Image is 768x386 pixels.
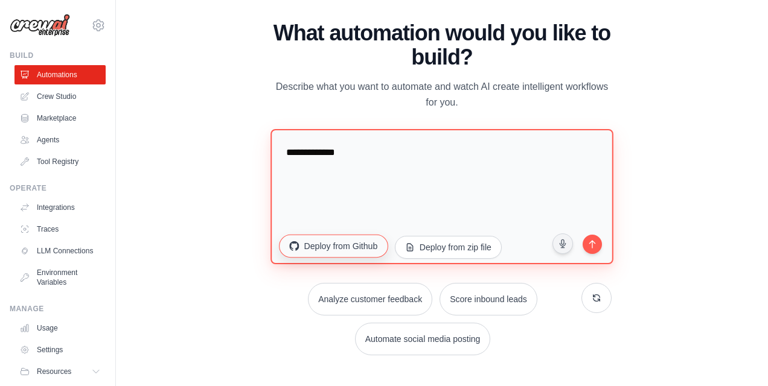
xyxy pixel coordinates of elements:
a: Environment Variables [14,263,106,292]
a: Settings [14,340,106,359]
a: Crew Studio [14,87,106,106]
button: Score inbound leads [440,283,537,315]
a: Traces [14,220,106,239]
button: Resources [14,362,106,381]
button: Automate social media posting [355,323,491,355]
button: Deploy from zip file [395,236,502,259]
a: Integrations [14,198,106,217]
div: Operate [10,183,106,193]
p: Describe what you want to automate and watch AI create intelligent workflows for you. [272,79,612,110]
iframe: Chat Widget [708,328,768,386]
div: Build [10,51,106,60]
a: LLM Connections [14,241,106,261]
img: Logo [10,14,70,37]
span: Resources [37,367,71,376]
a: Usage [14,318,106,338]
button: Analyze customer feedback [308,283,432,315]
a: Agents [14,130,106,150]
h1: What automation would you like to build? [272,21,612,69]
a: Tool Registry [14,152,106,171]
div: Manage [10,304,106,314]
a: Automations [14,65,106,84]
button: Deploy from Github [279,235,388,258]
a: Marketplace [14,109,106,128]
